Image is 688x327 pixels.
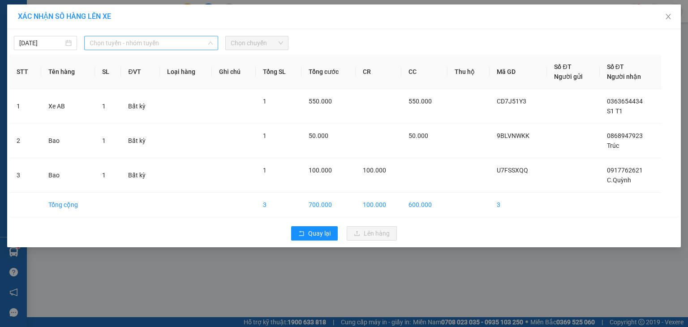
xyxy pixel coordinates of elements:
[41,193,95,217] td: Tổng cộng
[90,36,213,50] span: Chọn tuyến - nhóm tuyến
[19,38,64,48] input: 12/10/2025
[309,98,332,105] span: 550.000
[497,132,529,139] span: 9BLVNWKK
[9,55,41,89] th: STT
[41,124,95,158] td: Bao
[490,193,547,217] td: 3
[102,103,106,110] span: 1
[263,132,267,139] span: 1
[5,52,72,67] h2: Y3WYNRUG
[408,98,432,105] span: 550.000
[41,89,95,124] td: Xe AB
[256,193,301,217] td: 3
[298,230,305,237] span: rollback
[120,7,216,22] b: [DOMAIN_NAME]
[47,52,216,137] h2: VP Nhận: [PERSON_NAME] HCM
[301,193,356,217] td: 700.000
[363,167,386,174] span: 100.000
[401,55,447,89] th: CC
[208,40,213,46] span: down
[309,167,332,174] span: 100.000
[607,63,624,70] span: Số ĐT
[490,55,547,89] th: Mã GD
[408,132,428,139] span: 50.000
[401,193,447,217] td: 600.000
[291,226,338,241] button: rollbackQuay lại
[231,36,283,50] span: Chọn chuyến
[9,124,41,158] td: 2
[497,98,526,105] span: CD7J51Y3
[212,55,256,89] th: Ghi chú
[554,63,571,70] span: Số ĐT
[9,158,41,193] td: 3
[497,167,528,174] span: U7FSSXQQ
[347,226,397,241] button: uploadLên hàng
[607,167,643,174] span: 0917762621
[607,73,641,80] span: Người nhận
[301,55,356,89] th: Tổng cước
[665,13,672,20] span: close
[607,142,619,149] span: Trúc
[121,124,160,158] td: Bất kỳ
[263,98,267,105] span: 1
[41,158,95,193] td: Bao
[447,55,490,89] th: Thu hộ
[607,98,643,105] span: 0363654434
[95,55,121,89] th: SL
[102,137,106,144] span: 1
[160,55,212,89] th: Loại hàng
[54,21,95,36] b: Cô Hai
[121,55,160,89] th: ĐVT
[656,4,681,30] button: Close
[102,172,106,179] span: 1
[607,176,631,184] span: C.Quỳnh
[607,108,623,115] span: S1 T1
[256,55,301,89] th: Tổng SL
[121,89,160,124] td: Bất kỳ
[356,55,402,89] th: CR
[607,132,643,139] span: 0868947923
[309,132,328,139] span: 50.000
[9,89,41,124] td: 1
[554,73,583,80] span: Người gửi
[308,228,331,238] span: Quay lại
[121,158,160,193] td: Bất kỳ
[356,193,402,217] td: 100.000
[18,12,111,21] span: XÁC NHẬN SỐ HÀNG LÊN XE
[41,55,95,89] th: Tên hàng
[263,167,267,174] span: 1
